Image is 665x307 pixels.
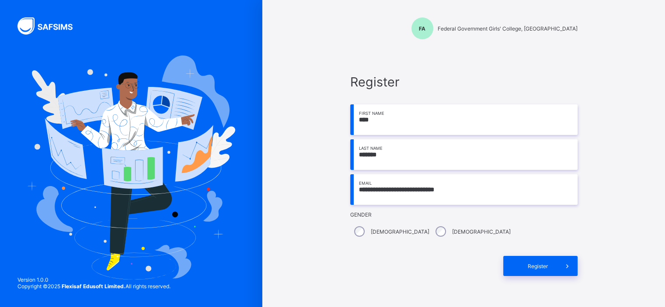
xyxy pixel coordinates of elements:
[17,17,83,34] img: SAFSIMS Logo
[371,228,429,235] label: [DEMOGRAPHIC_DATA]
[17,283,171,290] span: Copyright © 2025 All rights reserved.
[438,25,578,32] span: Federal Government Girls' College, [GEOGRAPHIC_DATA]
[62,283,125,290] strong: Flexisaf Edusoft Limited.
[27,55,235,279] img: Hero Image
[419,25,425,32] span: FA
[350,74,578,90] span: Register
[17,276,171,283] span: Version 1.0.0
[452,228,511,235] label: [DEMOGRAPHIC_DATA]
[519,263,557,269] span: Register
[350,211,578,218] span: Gender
